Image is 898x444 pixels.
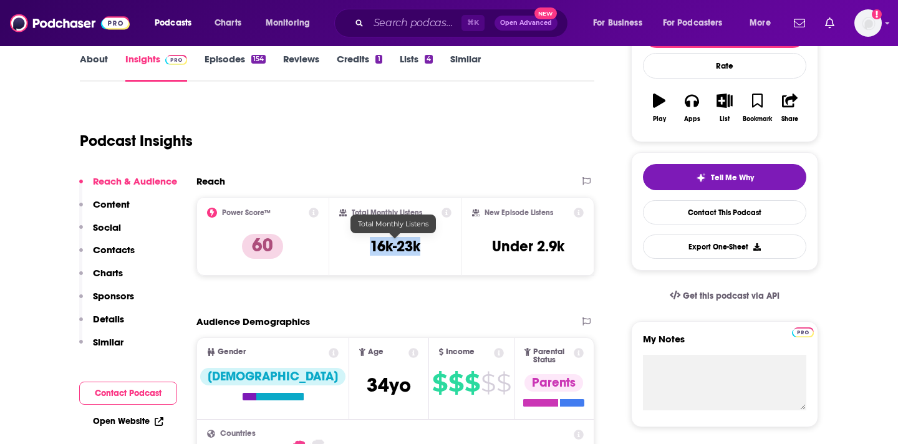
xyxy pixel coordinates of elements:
h2: Reach [196,175,225,187]
button: Share [774,85,806,130]
span: $ [496,373,511,393]
span: Charts [215,14,241,32]
span: $ [432,373,447,393]
label: My Notes [643,333,806,355]
button: Charts [79,267,123,290]
h3: Under 2.9k [492,237,564,256]
span: Total Monthly Listens [358,220,428,228]
a: Charts [206,13,249,33]
span: Logged in as jennarohl [854,9,882,37]
button: Contacts [79,244,135,267]
span: Age [368,348,384,356]
button: Similar [79,336,123,359]
span: Countries [220,430,256,438]
span: Parental Status [533,348,572,364]
a: Contact This Podcast [643,200,806,224]
span: Open Advanced [500,20,552,26]
p: Social [93,221,121,233]
img: Podchaser Pro [792,327,814,337]
h3: 16k-23k [370,237,420,256]
p: Details [93,313,124,325]
button: tell me why sparkleTell Me Why [643,164,806,190]
span: ⌘ K [461,15,485,31]
div: 4 [425,55,433,64]
button: Open AdvancedNew [495,16,558,31]
button: open menu [655,13,741,33]
button: open menu [584,13,658,33]
button: Sponsors [79,290,134,313]
a: Similar [450,53,481,82]
h2: Audience Demographics [196,316,310,327]
p: Reach & Audience [93,175,177,187]
button: Contact Podcast [79,382,177,405]
span: $ [448,373,463,393]
span: Podcasts [155,14,191,32]
img: User Profile [854,9,882,37]
img: Podchaser - Follow, Share and Rate Podcasts [10,11,130,35]
input: Search podcasts, credits, & more... [369,13,461,33]
span: For Business [593,14,642,32]
a: About [80,53,108,82]
p: Contacts [93,244,135,256]
button: open menu [257,13,326,33]
button: Reach & Audience [79,175,177,198]
p: Sponsors [93,290,134,302]
span: 34 yo [367,373,411,397]
span: Get this podcast via API [683,291,780,301]
span: $ [481,373,495,393]
button: Apps [675,85,708,130]
img: tell me why sparkle [696,173,706,183]
button: open menu [741,13,786,33]
a: InsightsPodchaser Pro [125,53,187,82]
div: Play [653,115,666,123]
p: Similar [93,336,123,348]
span: Gender [218,348,246,356]
a: Show notifications dropdown [820,12,839,34]
div: Rate [643,53,806,79]
button: Bookmark [741,85,773,130]
svg: Add a profile image [872,9,882,19]
p: Content [93,198,130,210]
span: Income [446,348,475,356]
div: [DEMOGRAPHIC_DATA] [200,368,345,385]
span: $ [465,373,480,393]
div: Search podcasts, credits, & more... [346,9,580,37]
img: Podchaser Pro [165,55,187,65]
div: Parents [524,374,583,392]
div: List [720,115,730,123]
button: List [708,85,741,130]
a: Pro website [792,326,814,337]
h2: Power Score™ [222,208,271,217]
div: Share [781,115,798,123]
a: Get this podcast via API [660,281,789,311]
a: Show notifications dropdown [789,12,810,34]
a: Lists4 [400,53,433,82]
span: Tell Me Why [711,173,754,183]
span: For Podcasters [663,14,723,32]
p: 60 [242,234,283,259]
a: Open Website [93,416,163,427]
button: Content [79,198,130,221]
div: Apps [684,115,700,123]
div: 154 [251,55,266,64]
button: Details [79,313,124,336]
a: Credits1 [337,53,382,82]
span: More [750,14,771,32]
p: Charts [93,267,123,279]
button: Play [643,85,675,130]
span: Monitoring [266,14,310,32]
div: 1 [375,55,382,64]
h1: Podcast Insights [80,132,193,150]
button: open menu [146,13,208,33]
a: Reviews [283,53,319,82]
h2: Total Monthly Listens [352,208,422,217]
button: Social [79,221,121,244]
span: New [534,7,557,19]
h2: New Episode Listens [485,208,553,217]
a: Episodes154 [205,53,266,82]
button: Export One-Sheet [643,234,806,259]
button: Show profile menu [854,9,882,37]
div: Bookmark [743,115,772,123]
